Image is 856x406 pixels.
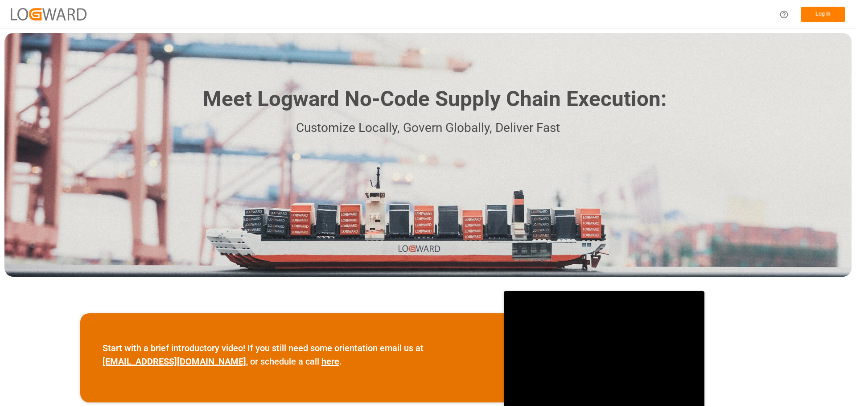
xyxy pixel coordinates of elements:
[189,118,667,138] p: Customize Locally, Govern Globally, Deliver Fast
[321,356,339,367] a: here
[103,341,481,368] p: Start with a brief introductory video! If you still need some orientation email us at , or schedu...
[203,83,667,115] h1: Meet Logward No-Code Supply Chain Execution:
[801,7,845,22] button: Log In
[774,4,794,25] button: Help Center
[11,8,86,20] img: Logward_new_orange.png
[103,356,246,367] a: [EMAIL_ADDRESS][DOMAIN_NAME]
